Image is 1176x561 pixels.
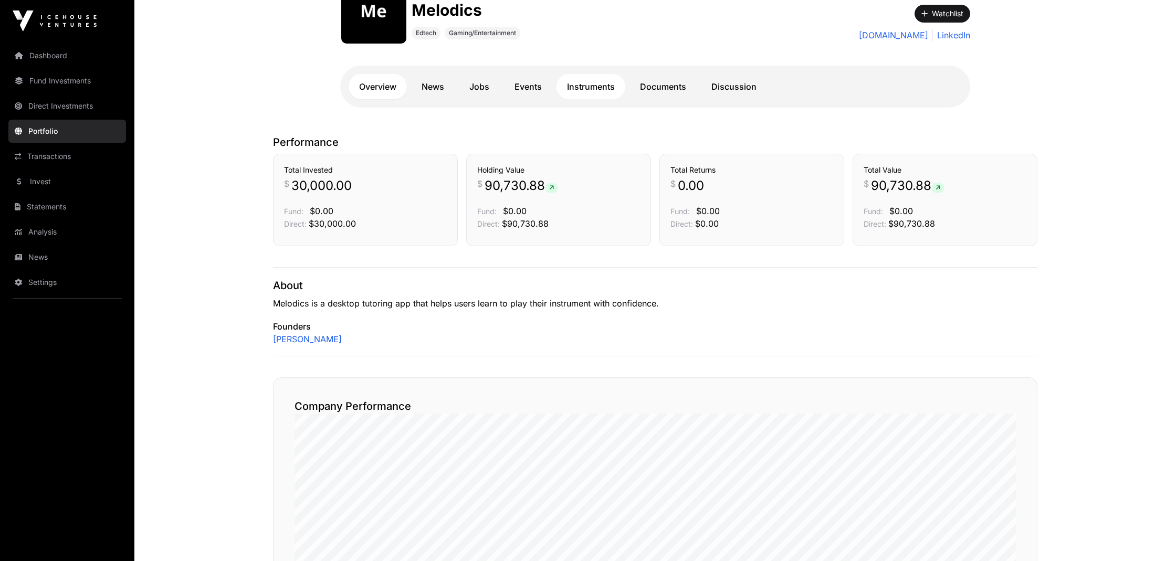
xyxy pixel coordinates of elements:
span: Edtech [416,29,436,37]
span: $ [864,177,869,190]
span: Fund: [284,207,303,216]
span: $ [670,177,676,190]
a: Documents [629,74,697,99]
a: Statements [8,195,126,218]
button: Watchlist [915,5,970,23]
a: [DOMAIN_NAME] [859,29,928,41]
a: Portfolio [8,120,126,143]
span: $0.00 [889,206,913,216]
a: [PERSON_NAME] [273,333,342,345]
span: 0.00 [678,177,704,194]
span: 30,000.00 [291,177,352,194]
span: $0.00 [696,206,720,216]
a: Analysis [8,220,126,244]
img: Icehouse Ventures Logo [13,10,97,31]
span: $90,730.88 [502,218,549,229]
span: $0.00 [310,206,333,216]
iframe: Chat Widget [1123,511,1176,561]
a: Invest [8,170,126,193]
span: $0.00 [503,206,527,216]
a: Direct Investments [8,94,126,118]
span: $ [284,177,289,190]
a: Settings [8,271,126,294]
span: $0.00 [695,218,719,229]
span: Fund: [864,207,883,216]
a: Events [504,74,552,99]
p: About [273,278,1037,293]
h3: Total Value [864,165,1026,175]
span: 90,730.88 [485,177,558,194]
h3: Holding Value [477,165,640,175]
a: Instruments [556,74,625,99]
a: Jobs [459,74,500,99]
span: Direct: [477,219,500,228]
span: Direct: [284,219,307,228]
p: Performance [273,135,1037,150]
h2: Company Performance [295,399,1016,414]
h3: Total Invested [284,165,447,175]
a: News [411,74,455,99]
span: Gaming/Entertainment [449,29,516,37]
p: Melodics is a desktop tutoring app that helps users learn to play their instrument with confidence. [273,297,1037,310]
p: Founders [273,320,1037,333]
a: Transactions [8,145,126,168]
span: $90,730.88 [888,218,935,229]
span: Direct: [864,219,886,228]
h3: Total Returns [670,165,833,175]
a: LinkedIn [932,29,970,41]
span: Fund: [670,207,690,216]
span: 90,730.88 [871,177,944,194]
span: $ [477,177,482,190]
span: Direct: [670,219,693,228]
a: Discussion [701,74,767,99]
a: News [8,246,126,269]
a: Overview [349,74,407,99]
span: $30,000.00 [309,218,356,229]
nav: Tabs [349,74,962,99]
h1: Melodics [412,1,520,19]
a: Fund Investments [8,69,126,92]
span: Fund: [477,207,497,216]
a: Dashboard [8,44,126,67]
